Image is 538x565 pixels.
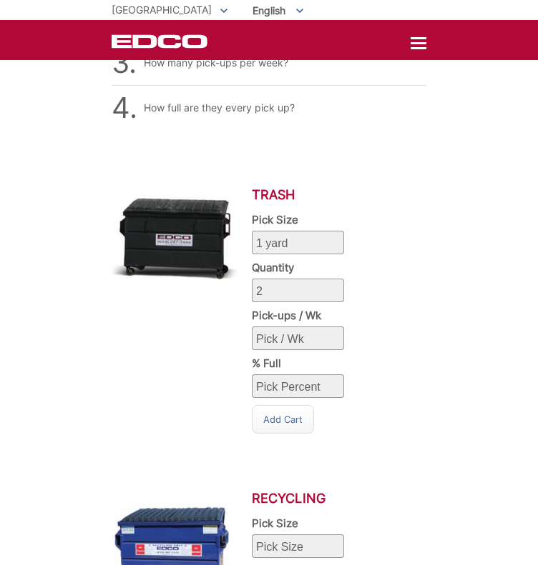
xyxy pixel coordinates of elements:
label: % Full [252,357,344,370]
li: How full are they every pick up? [112,85,426,130]
label: Quantity [252,261,344,274]
label: Pick-ups / Wk [252,309,344,322]
h3: Recycling [252,491,355,506]
a: EDCD logo. Return to the homepage. [112,34,207,49]
h3: Trash [252,187,355,203]
label: Pick Size [252,517,344,530]
span: [GEOGRAPHIC_DATA] [112,4,212,16]
img: Trash bin [112,187,238,295]
label: Pick Size [252,214,344,226]
a: Add Cart [252,405,314,434]
li: How many pick-ups per week? [112,40,426,85]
